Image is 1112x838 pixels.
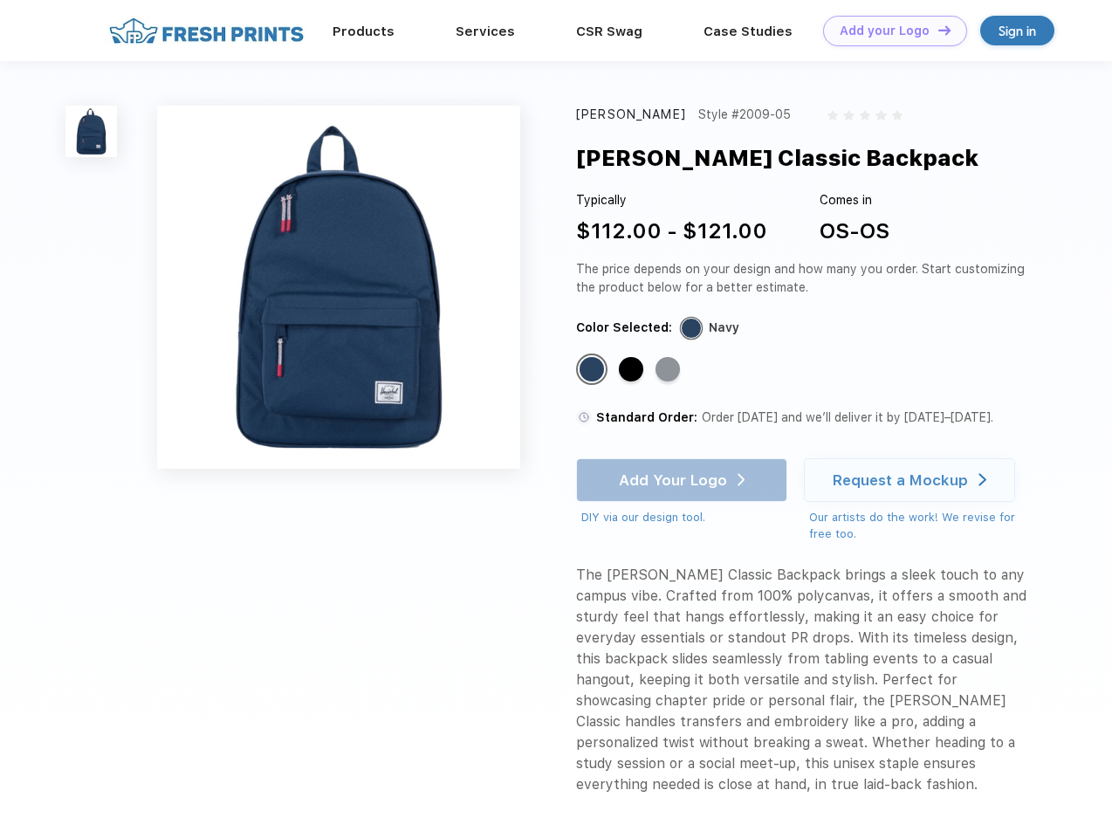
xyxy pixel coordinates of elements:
div: [PERSON_NAME] [576,106,686,124]
img: DT [938,25,951,35]
div: [PERSON_NAME] Classic Backpack [576,141,978,175]
img: func=resize&h=100 [65,106,117,157]
span: Standard Order: [596,410,697,424]
img: gray_star.svg [875,110,886,120]
div: DIY via our design tool. [581,509,787,526]
div: Sign in [999,21,1036,41]
img: white arrow [978,473,986,486]
div: Style #2009-05 [698,106,791,124]
img: func=resize&h=640 [157,106,520,469]
div: Navy [709,319,739,337]
div: Color Selected: [576,319,672,337]
img: gray_star.svg [827,110,838,120]
img: gray_star.svg [843,110,854,120]
span: Order [DATE] and we’ll deliver it by [DATE]–[DATE]. [702,410,993,424]
div: Black [619,357,643,381]
img: gray_star.svg [860,110,870,120]
img: fo%20logo%202.webp [104,16,309,46]
div: Raven Crosshatch [656,357,680,381]
div: Add your Logo [840,24,930,38]
div: Request a Mockup [833,471,968,489]
div: The [PERSON_NAME] Classic Backpack brings a sleek touch to any campus vibe. Crafted from 100% pol... [576,565,1032,795]
div: The price depends on your design and how many you order. Start customizing the product below for ... [576,260,1032,297]
a: Sign in [980,16,1054,45]
div: OS-OS [820,216,889,247]
div: Navy [580,357,604,381]
div: Typically [576,191,767,209]
img: standard order [576,409,592,425]
a: Products [333,24,395,39]
div: Comes in [820,191,889,209]
img: gray_star.svg [892,110,903,120]
div: $112.00 - $121.00 [576,216,767,247]
div: Our artists do the work! We revise for free too. [809,509,1032,543]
